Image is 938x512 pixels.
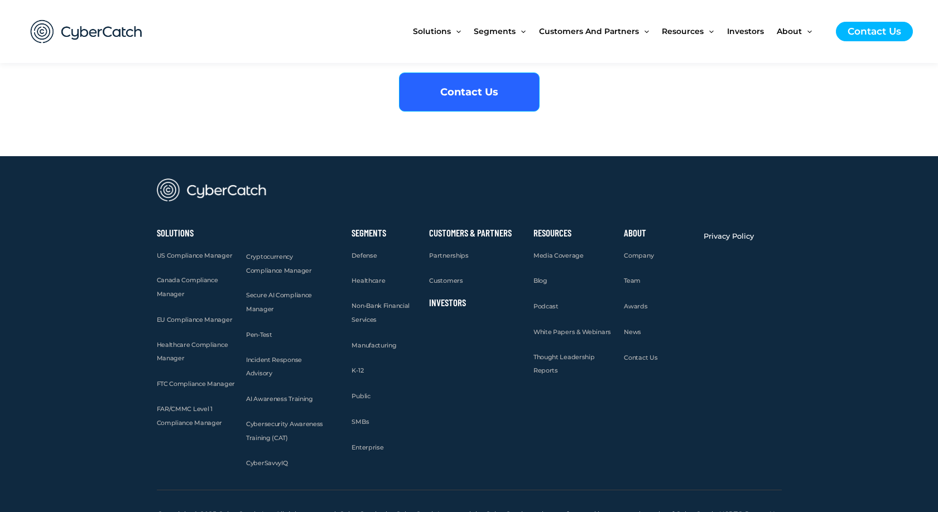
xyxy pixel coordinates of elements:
span: SMBs [352,418,369,426]
h2: Segments [352,229,418,237]
span: Awards [624,302,647,310]
a: Manufacturing [352,339,396,352]
a: FAR/CMMC Level 1 Compliance Manager [157,402,235,430]
a: Cryptocurrency Compliance Manager [246,250,328,278]
a: Healthcare Compliance Manager [157,338,235,366]
span: Team [624,277,641,284]
span: Healthcare Compliance Manager [157,341,228,363]
h2: About [624,229,692,237]
span: Partnerships [429,252,468,259]
a: Pen-Test [246,328,272,342]
a: Blog [533,274,547,288]
a: Contact Us [624,351,657,365]
a: Podcast [533,300,559,313]
h2: Solutions [157,229,235,237]
span: K-12 [352,366,363,374]
span: Healthcare [352,277,385,284]
span: News [624,328,641,336]
h2: Customers & Partners [429,229,522,237]
span: EU Compliance Manager [157,316,233,323]
a: SMBs [352,415,369,429]
span: Non-Bank Financial Services [352,302,410,323]
span: Public [352,392,370,400]
span: Secure AI Compliance Manager [246,291,312,313]
span: Defense [352,252,377,259]
span: Solutions [413,8,451,55]
span: Menu Toggle [516,8,526,55]
span: Segments [474,8,516,55]
span: AI Awareness Training [246,395,313,403]
a: Team [624,274,641,288]
a: FTC Compliance Manager [157,377,235,391]
span: Thought Leadership Reports [533,353,595,375]
span: Incident Response Advisory [246,356,302,378]
span: Company [624,252,653,259]
a: Company [624,249,653,263]
a: Privacy Policy [704,229,754,243]
a: Canada Compliance Manager [157,273,235,301]
span: US Compliance Manager [157,252,233,259]
span: Blog [533,277,547,284]
a: EU Compliance Manager [157,313,233,327]
span: Privacy Policy [704,231,754,240]
a: Incident Response Advisory [246,353,328,381]
span: Media Coverage [533,252,584,259]
span: About [777,8,802,55]
a: Thought Leadership Reports [533,350,613,378]
span: White Papers & Webinars [533,328,611,336]
span: FTC Compliance Manager [157,380,235,388]
a: Contact Us [836,22,913,41]
span: Menu Toggle [704,8,714,55]
a: White Papers & Webinars [533,325,611,339]
span: Investors [727,8,764,55]
span: Manufacturing [352,341,396,349]
a: CyberSavvyIQ [246,456,287,470]
span: Customers [429,277,463,284]
a: Investors [727,8,777,55]
a: Enterprise [352,441,383,455]
span: Canada Compliance Manager [157,276,218,298]
a: US Compliance Manager [157,249,233,263]
span: FAR/CMMC Level 1 Compliance Manager [157,405,223,427]
span: CyberSavvyIQ [246,459,287,467]
span: Pen-Test [246,331,272,339]
a: News [624,325,641,339]
a: Partnerships [429,249,468,263]
a: Cybersecurity Awareness Training (CAT) [246,417,328,445]
a: K-12 [352,364,363,378]
a: Investors [429,297,466,308]
span: Contact Us [440,87,498,97]
img: CyberCatch [20,8,153,55]
span: Menu Toggle [802,8,812,55]
a: Public [352,389,370,403]
span: Cryptocurrency Compliance Manager [246,253,312,274]
nav: Site Navigation: New Main Menu [413,8,825,55]
span: Menu Toggle [451,8,461,55]
a: Defense [352,249,377,263]
span: Podcast [533,302,559,310]
a: Customers [429,274,463,288]
span: Menu Toggle [639,8,649,55]
span: Contact Us [624,354,657,361]
a: AI Awareness Training [246,392,313,406]
span: Enterprise [352,443,383,451]
span: Customers and Partners [539,8,639,55]
a: Healthcare [352,274,385,288]
a: Non-Bank Financial Services [352,299,418,327]
a: Contact Us [399,73,540,112]
h2: Resources [533,229,613,237]
a: Media Coverage [533,249,584,263]
span: Cybersecurity Awareness Training (CAT) [246,420,323,442]
a: Secure AI Compliance Manager [246,288,328,316]
a: Awards [624,300,647,313]
span: Resources [662,8,704,55]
